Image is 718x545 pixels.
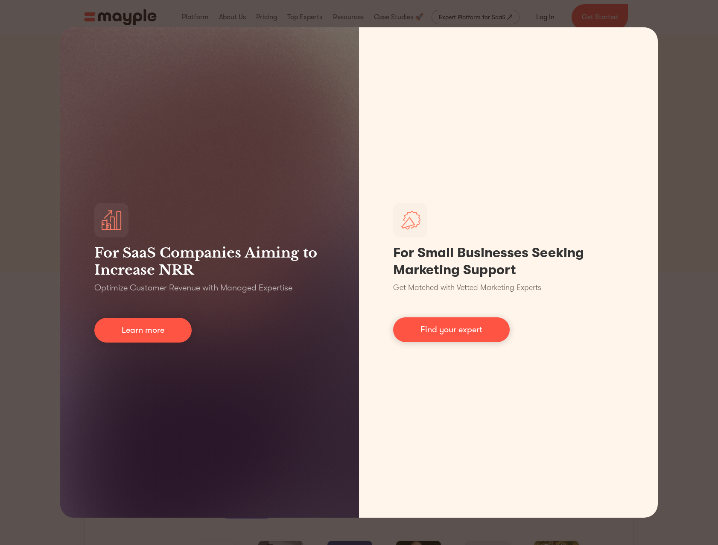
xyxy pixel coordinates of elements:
p: Get Matched with Vetted Marketing Experts [393,282,541,293]
h3: For SaaS Companies Aiming to Increase NRR [94,244,325,278]
h1: For Small Businesses Seeking Marketing Support [393,244,624,278]
a: Learn more [94,318,192,343]
p: Optimize Customer Revenue with Managed Expertise [94,282,292,294]
a: Find your expert [393,317,510,342]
